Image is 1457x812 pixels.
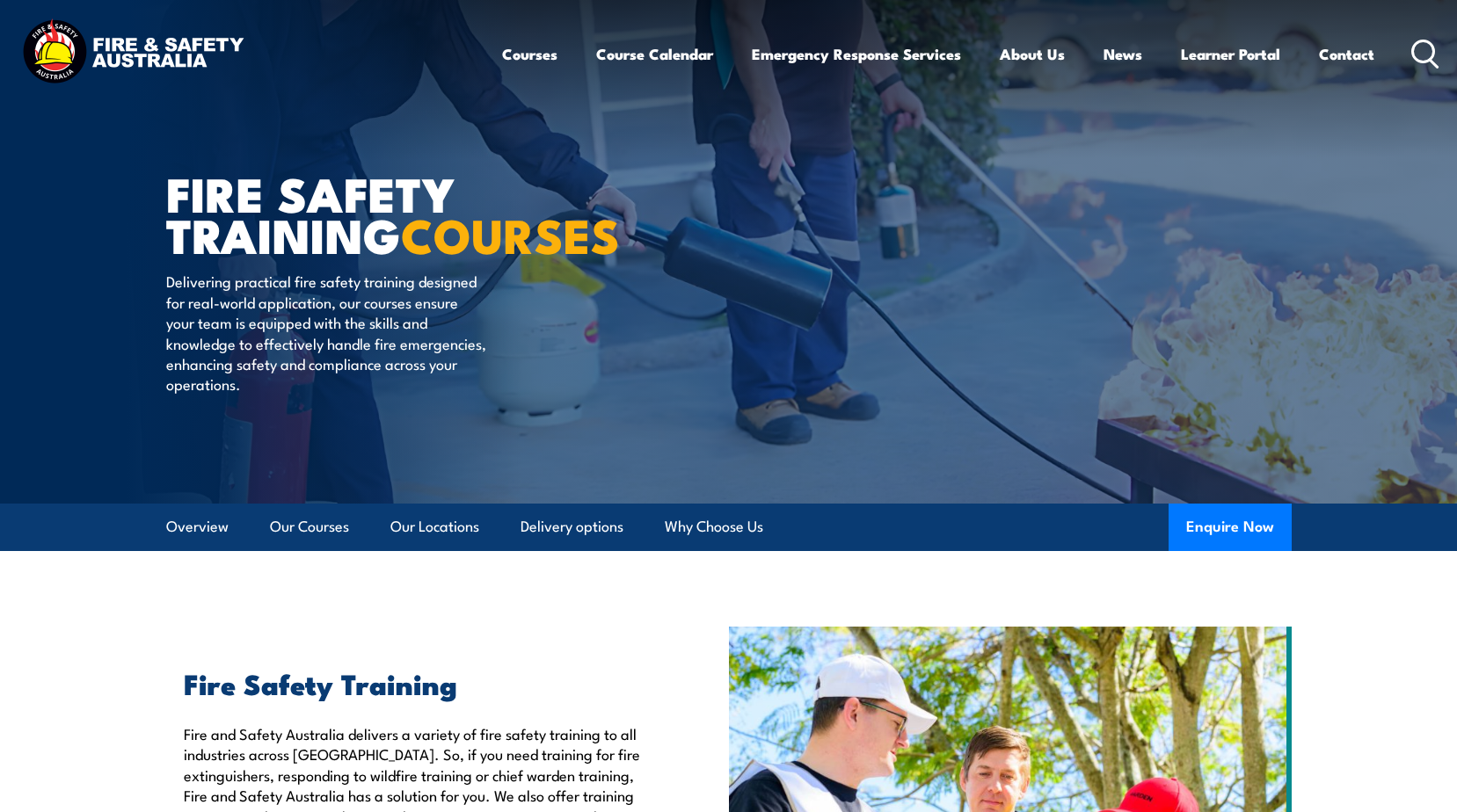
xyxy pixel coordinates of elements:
a: Why Choose Us [665,504,763,550]
strong: COURSES [401,197,620,270]
a: News [1104,31,1142,77]
a: About Us [1000,31,1065,77]
a: Our Locations [390,504,479,550]
h2: Fire Safety Training [184,671,648,695]
button: Enquire Now [1169,504,1292,551]
a: Contact [1319,31,1374,77]
a: Courses [502,31,557,77]
h1: FIRE SAFETY TRAINING [166,172,601,254]
a: Emergency Response Services [752,31,961,77]
a: Course Calendar [596,31,713,77]
p: Delivering practical fire safety training designed for real-world application, our courses ensure... [166,271,487,394]
a: Overview [166,504,229,550]
a: Delivery options [521,504,623,550]
a: Learner Portal [1181,31,1280,77]
a: Our Courses [270,504,349,550]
